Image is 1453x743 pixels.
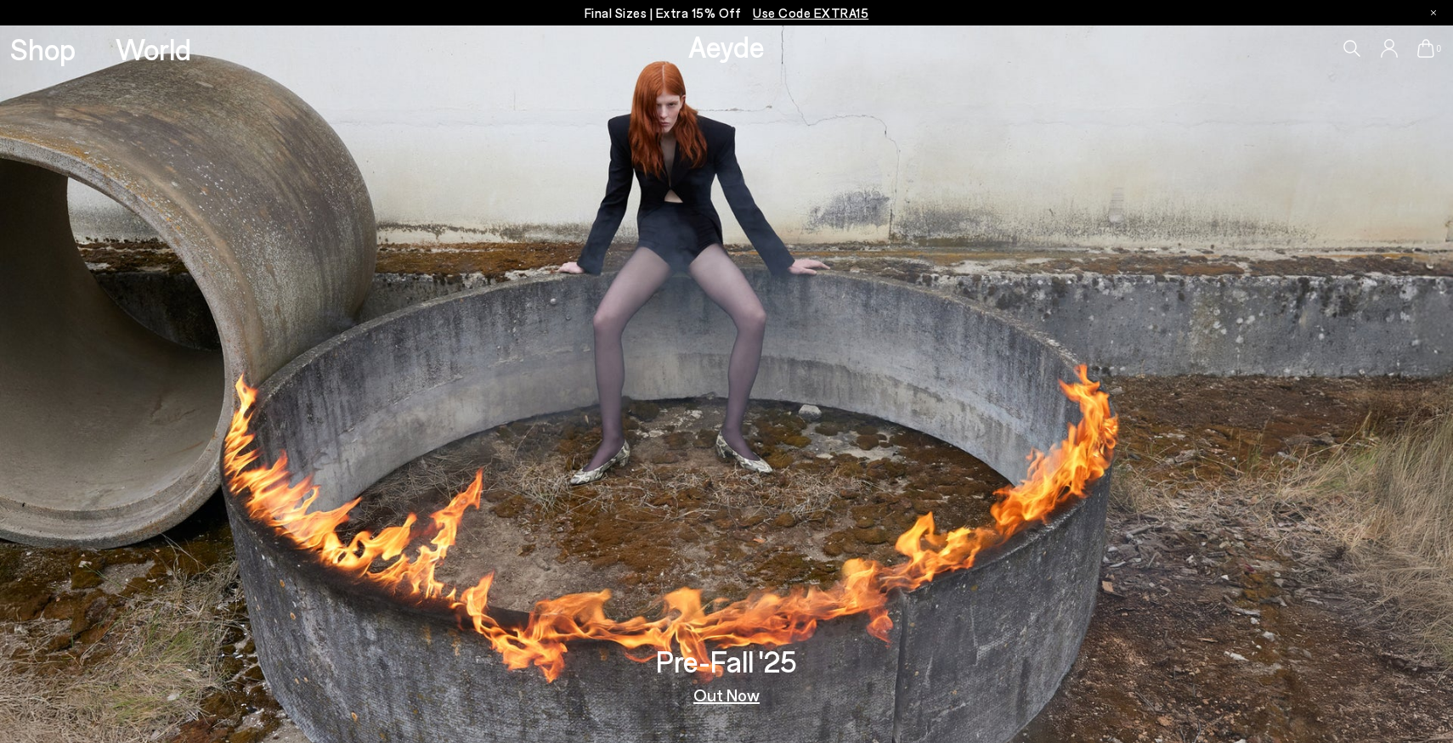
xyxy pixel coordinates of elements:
[693,686,760,703] a: Out Now
[1434,44,1443,53] span: 0
[10,34,76,64] a: Shop
[585,3,869,24] p: Final Sizes | Extra 15% Off
[656,646,797,676] h3: Pre-Fall '25
[1417,39,1434,58] a: 0
[753,5,868,20] span: Navigate to /collections/ss25-final-sizes
[688,28,765,64] a: Aeyde
[116,34,191,64] a: World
